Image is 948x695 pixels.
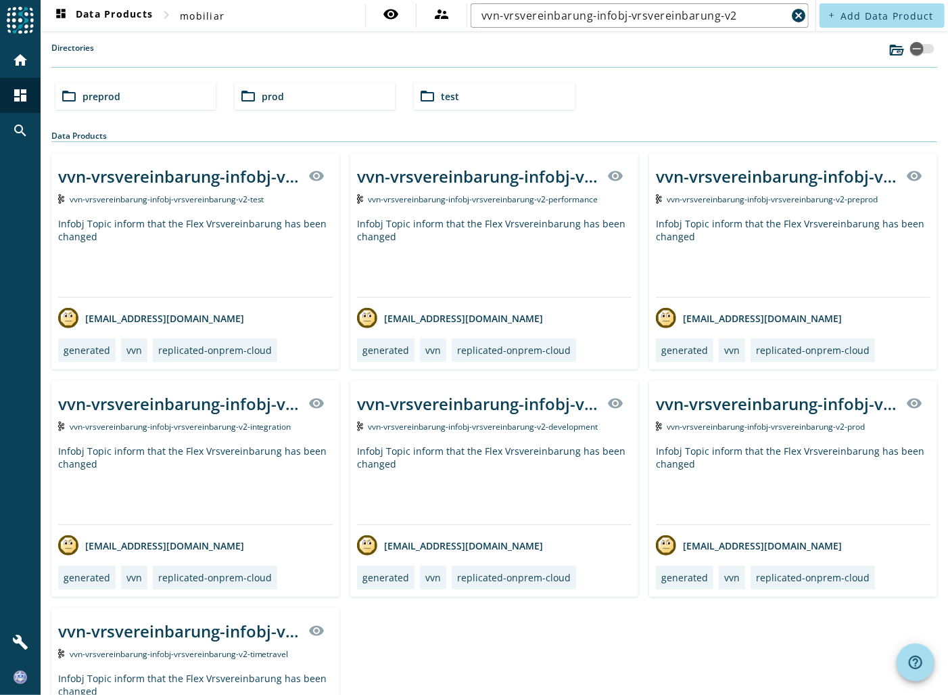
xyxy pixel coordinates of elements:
div: generated [362,344,409,357]
div: Infobj Topic inform that the Flex Vrsvereinbarung has been changed [357,217,632,297]
div: [EMAIL_ADDRESS][DOMAIN_NAME] [656,308,842,328]
div: replicated-onprem-cloud [158,571,272,584]
span: Add Data Product [840,9,934,22]
img: Kafka Topic: vvn-vrsvereinbarung-infobj-vrsvereinbarung-v2-prod [656,422,662,431]
span: Kafka Topic: vvn-vrsvereinbarung-infobj-vrsvereinbarung-v2-integration [70,421,291,432]
img: aa0cdc0a786726abc9c8a55358630a5e [14,671,27,684]
img: Kafka Topic: vvn-vrsvereinbarung-infobj-vrsvereinbarung-v2-integration [58,422,64,431]
img: avatar [58,535,78,556]
img: avatar [357,308,377,328]
div: vvn-vrsvereinbarung-infobj-vrsvereinbarung-v2-_stage_ [357,165,599,187]
mat-icon: visibility [383,6,399,22]
mat-icon: visibility [607,395,623,411]
img: Kafka Topic: vvn-vrsvereinbarung-infobj-vrsvereinbarung-v2-preprod [656,194,662,204]
mat-icon: dashboard [53,7,69,24]
mat-icon: cancel [791,7,807,24]
div: replicated-onprem-cloud [756,344,870,357]
div: replicated-onprem-cloud [457,344,571,357]
div: [EMAIL_ADDRESS][DOMAIN_NAME] [357,535,543,556]
div: Infobj Topic inform that the Flex Vrsvereinbarung has been changed [58,217,333,297]
div: [EMAIL_ADDRESS][DOMAIN_NAME] [357,308,543,328]
img: Kafka Topic: vvn-vrsvereinbarung-infobj-vrsvereinbarung-v2-development [357,422,363,431]
mat-icon: search [12,122,28,139]
div: vvn-vrsvereinbarung-infobj-vrsvereinbarung-v2-_stage_ [357,393,599,415]
div: vvn [724,571,740,584]
div: generated [661,344,708,357]
div: vvn [126,571,142,584]
mat-icon: add [828,12,835,19]
span: preprod [82,90,120,103]
mat-icon: dashboard [12,87,28,104]
div: vvn [425,344,441,357]
div: [EMAIL_ADDRESS][DOMAIN_NAME] [58,308,244,328]
img: Kafka Topic: vvn-vrsvereinbarung-infobj-vrsvereinbarung-v2-timetravel [58,649,64,658]
div: vvn-vrsvereinbarung-infobj-vrsvereinbarung-v2-_stage_ [656,165,898,187]
mat-icon: home [12,52,28,68]
span: Kafka Topic: vvn-vrsvereinbarung-infobj-vrsvereinbarung-v2-prod [667,421,866,432]
div: vvn-vrsvereinbarung-infobj-vrsvereinbarung-v2-_stage_ [58,620,300,642]
div: vvn-vrsvereinbarung-infobj-vrsvereinbarung-v2-_stage_ [656,393,898,415]
mat-icon: folder_open [419,88,435,104]
mat-icon: visibility [308,168,325,184]
div: vvn-vrsvereinbarung-infobj-vrsvereinbarung-v2-_stage_ [58,393,300,415]
div: replicated-onprem-cloud [756,571,870,584]
button: Data Products [47,3,158,28]
div: replicated-onprem-cloud [457,571,571,584]
img: Kafka Topic: vvn-vrsvereinbarung-infobj-vrsvereinbarung-v2-performance [357,194,363,204]
mat-icon: help_outline [907,654,924,671]
div: Infobj Topic inform that the Flex Vrsvereinbarung has been changed [357,445,632,524]
div: vvn [126,344,142,357]
div: [EMAIL_ADDRESS][DOMAIN_NAME] [656,535,842,556]
mat-icon: visibility [906,395,922,411]
button: Add Data Product [820,3,945,28]
div: [EMAIL_ADDRESS][DOMAIN_NAME] [58,535,244,556]
mat-icon: chevron_right [158,7,174,23]
button: mobiliar [174,3,230,28]
mat-icon: supervisor_account [433,6,450,22]
div: generated [661,571,708,584]
input: Search (% or * for wildcards) [481,7,787,24]
div: generated [64,344,110,357]
div: replicated-onprem-cloud [158,344,272,357]
span: Kafka Topic: vvn-vrsvereinbarung-infobj-vrsvereinbarung-v2-development [369,421,598,432]
div: Infobj Topic inform that the Flex Vrsvereinbarung has been changed [656,217,930,297]
div: vvn [724,344,740,357]
mat-icon: visibility [607,168,623,184]
mat-icon: folder_open [61,88,77,104]
div: vvn-vrsvereinbarung-infobj-vrsvereinbarung-v2-_stage_ [58,165,300,187]
div: Infobj Topic inform that the Flex Vrsvereinbarung has been changed [656,445,930,524]
mat-icon: build [12,634,28,650]
mat-icon: visibility [308,623,325,639]
div: vvn [425,571,441,584]
span: prod [262,90,284,103]
img: spoud-logo.svg [7,7,34,34]
div: Data Products [51,130,937,142]
span: Kafka Topic: vvn-vrsvereinbarung-infobj-vrsvereinbarung-v2-test [70,194,264,205]
img: avatar [656,535,676,556]
span: Kafka Topic: vvn-vrsvereinbarung-infobj-vrsvereinbarung-v2-timetravel [70,648,289,660]
div: Infobj Topic inform that the Flex Vrsvereinbarung has been changed [58,445,333,524]
span: Data Products [53,7,153,24]
img: avatar [656,308,676,328]
img: avatar [58,308,78,328]
mat-icon: visibility [308,395,325,411]
img: avatar [357,535,377,556]
span: mobiliar [180,9,224,22]
span: Kafka Topic: vvn-vrsvereinbarung-infobj-vrsvereinbarung-v2-performance [369,194,598,205]
mat-icon: folder_open [240,88,256,104]
label: Directories [51,42,94,67]
div: generated [64,571,110,584]
mat-icon: visibility [906,168,922,184]
button: Clear [790,6,809,25]
span: Kafka Topic: vvn-vrsvereinbarung-infobj-vrsvereinbarung-v2-preprod [667,194,878,205]
span: test [441,90,459,103]
div: generated [362,571,409,584]
img: Kafka Topic: vvn-vrsvereinbarung-infobj-vrsvereinbarung-v2-test [58,194,64,204]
